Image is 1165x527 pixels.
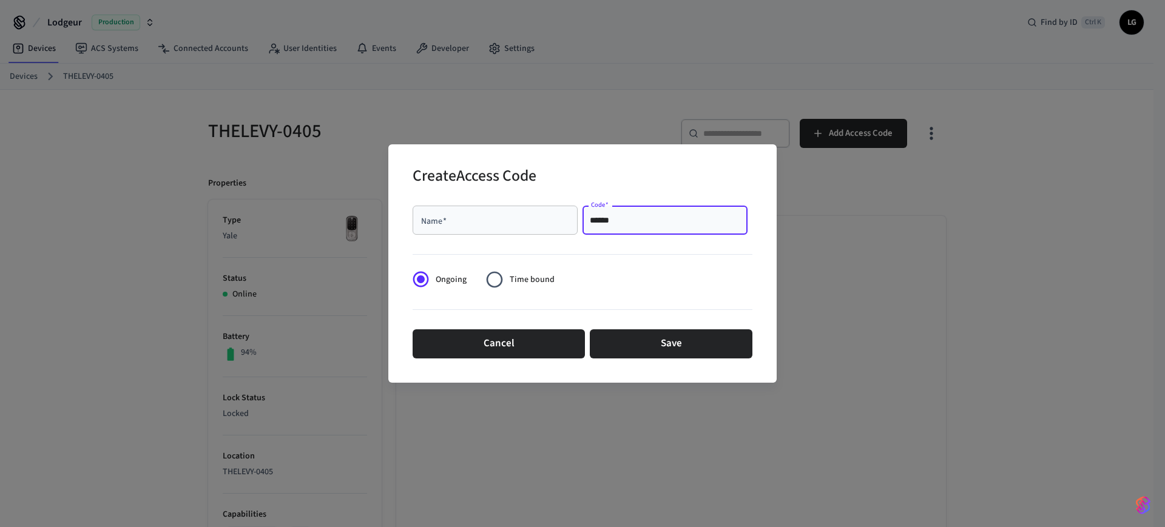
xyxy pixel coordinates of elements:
[413,329,585,358] button: Cancel
[436,274,467,286] span: Ongoing
[510,274,555,286] span: Time bound
[590,329,752,358] button: Save
[413,159,536,196] h2: Create Access Code
[1136,495,1150,515] img: SeamLogoGradient.69752ec5.svg
[591,200,609,209] label: Code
